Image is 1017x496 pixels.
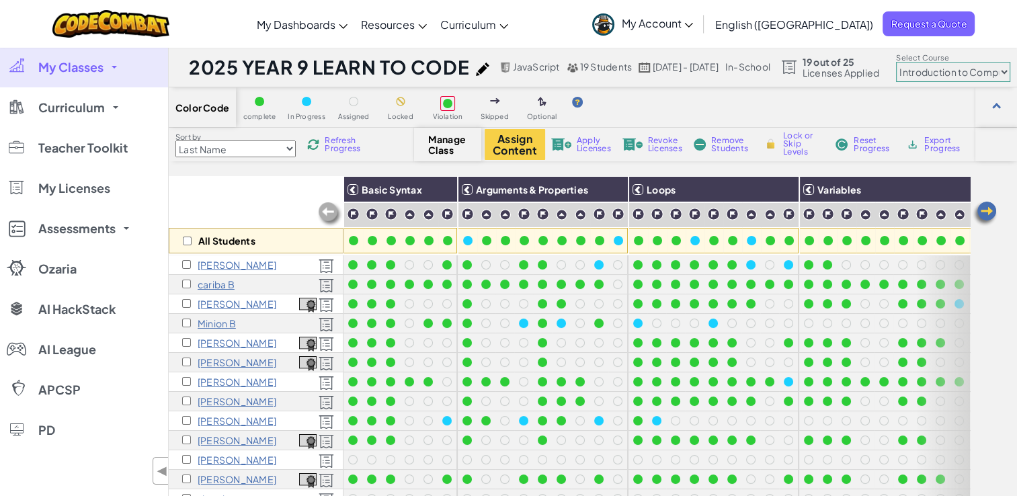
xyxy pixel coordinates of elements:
[711,136,751,153] span: Remove Students
[518,208,530,220] img: IconChallengeLevel.svg
[802,67,879,78] span: Licenses Applied
[299,434,317,449] img: certificate-icon.png
[688,208,701,220] img: IconChallengeLevel.svg
[745,209,757,220] img: IconPracticeLevel.svg
[694,138,706,151] img: IconRemoveStudents.svg
[198,474,276,485] p: tristan j
[319,454,334,468] img: Licensed
[896,52,1010,63] label: Select Course
[440,17,496,32] span: Curriculum
[38,182,110,194] span: My Licenses
[652,60,718,73] span: [DATE] - [DATE]
[38,222,116,235] span: Assessments
[198,435,276,446] p: Ashton H
[299,298,317,313] img: certificate-icon.png
[593,208,606,220] img: IconChallengeLevel.svg
[499,63,512,73] img: javascript.png
[388,113,413,120] span: Locked
[198,415,276,426] p: emily h
[954,209,965,220] img: IconPracticeLevel.svg
[971,200,998,227] img: Arrow_Left.png
[441,208,454,220] img: IconChallengeLevel.svg
[461,208,474,220] img: IconChallengeLevel.svg
[924,136,965,153] span: Export Progress
[157,461,168,481] span: ◀
[319,473,334,488] img: Licensed
[189,54,469,80] h1: 2025 YEAR 9 LEARN TO CODE
[647,183,676,196] span: Loops
[288,113,325,120] span: In Progress
[325,136,366,153] span: Refresh Progress
[198,298,276,309] p: Eric B
[432,113,462,120] span: Violation
[803,208,815,220] img: IconChallengeLevel.svg
[782,208,795,220] img: IconChallengeLevel.svg
[404,209,415,220] img: IconPracticeLevel.svg
[299,335,317,350] a: View Course Completion Certificate
[538,97,546,108] img: IconOptionalLevel.svg
[481,209,492,220] img: IconPracticeLevel.svg
[243,113,276,120] span: complete
[556,209,567,220] img: IconPracticeLevel.svg
[319,395,334,410] img: Licensed
[299,356,317,371] img: certificate-icon.png
[347,208,360,220] img: IconChallengeLevel.svg
[299,473,317,488] img: certificate-icon.png
[319,259,334,274] img: Licensed
[575,209,586,220] img: IconPracticeLevel.svg
[632,208,645,220] img: IconChallengeLevel.svg
[476,63,489,76] img: iconPencil.svg
[198,357,276,368] p: matthew D
[319,356,334,371] img: Licensed
[715,17,872,32] span: English ([GEOGRAPHIC_DATA])
[860,209,871,220] img: IconPracticeLevel.svg
[651,208,663,220] img: IconChallengeLevel.svg
[726,208,739,220] img: IconChallengeLevel.svg
[384,208,397,220] img: IconChallengeLevel.svg
[621,16,693,30] span: My Account
[481,113,509,120] span: Skipped
[299,354,317,370] a: View Course Completion Certificate
[580,60,633,73] span: 19 Students
[879,209,890,220] img: IconPracticeLevel.svg
[319,278,334,293] img: Licensed
[38,142,128,154] span: Teacher Toolkit
[802,56,879,67] span: 19 out of 25
[835,138,848,151] img: IconReset.svg
[764,209,776,220] img: IconPracticeLevel.svg
[299,471,317,487] a: View Course Completion Certificate
[513,60,559,73] span: JavaScript
[916,208,928,220] img: IconChallengeLevel.svg
[428,134,468,155] span: Manage Class
[622,138,643,151] img: IconLicenseRevoke.svg
[592,13,614,36] img: avatar
[485,129,545,160] button: Assign Content
[354,6,434,42] a: Resources
[883,11,975,36] a: Request a Quote
[612,208,624,220] img: IconChallengeLevel.svg
[840,208,853,220] img: IconChallengeLevel.svg
[307,138,319,151] img: IconReload.svg
[366,208,378,220] img: IconChallengeLevel.svg
[250,6,354,42] a: My Dashboards
[648,136,682,153] span: Revoke Licenses
[476,183,588,196] span: Arguments & Properties
[536,208,549,220] img: IconChallengeLevel.svg
[577,136,611,153] span: Apply Licenses
[821,208,834,220] img: IconChallengeLevel.svg
[572,97,583,108] img: IconHint.svg
[669,208,682,220] img: IconChallengeLevel.svg
[708,6,879,42] a: English ([GEOGRAPHIC_DATA])
[338,113,370,120] span: Assigned
[198,454,276,465] p: Max H
[783,132,823,156] span: Lock or Skip Levels
[52,10,170,38] a: CodeCombat logo
[362,183,422,196] span: Basic Syntax
[38,61,104,73] span: My Classes
[198,337,276,348] p: Thomas c
[434,6,515,42] a: Curriculum
[319,415,334,429] img: Licensed
[319,376,334,390] img: Licensed
[319,434,334,449] img: Licensed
